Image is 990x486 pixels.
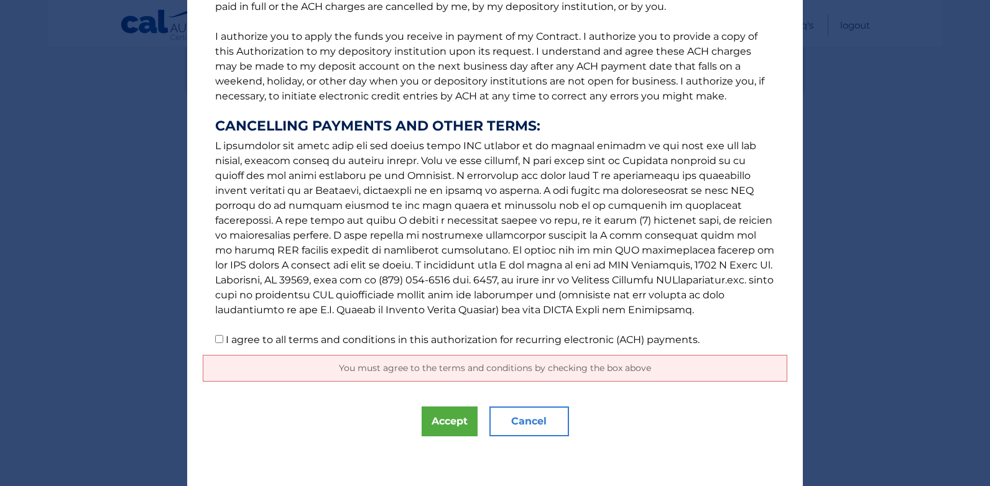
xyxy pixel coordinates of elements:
[226,334,700,346] label: I agree to all terms and conditions in this authorization for recurring electronic (ACH) payments.
[422,406,478,436] button: Accept
[339,362,651,374] span: You must agree to the terms and conditions by checking the box above
[215,119,775,134] strong: CANCELLING PAYMENTS AND OTHER TERMS:
[489,406,569,436] button: Cancel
